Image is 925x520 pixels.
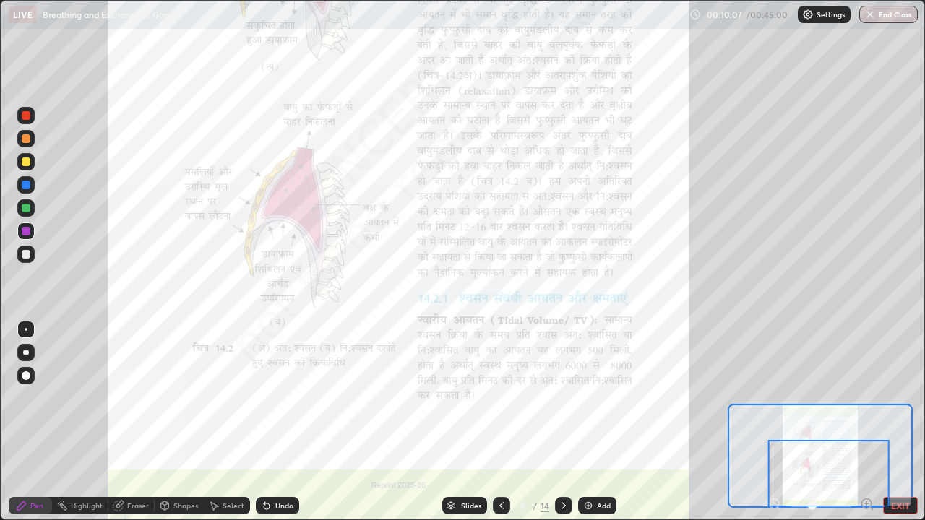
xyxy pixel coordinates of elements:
button: End Class [859,6,918,23]
div: Highlight [71,502,103,509]
div: 8 [516,501,530,510]
img: add-slide-button [582,500,594,511]
div: Add [597,502,611,509]
p: LIVE [13,9,33,20]
div: Select [223,502,244,509]
img: end-class-cross [864,9,876,20]
div: Eraser [127,502,149,509]
div: Slides [461,502,481,509]
p: Settings [817,11,845,18]
div: Shapes [173,502,198,509]
img: class-settings-icons [802,9,814,20]
button: EXIT [883,497,918,514]
div: 14 [541,499,549,512]
div: Pen [30,502,43,509]
div: Undo [275,502,293,509]
div: / [533,501,538,510]
p: Breathing and Exchange of Gases [43,9,176,20]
